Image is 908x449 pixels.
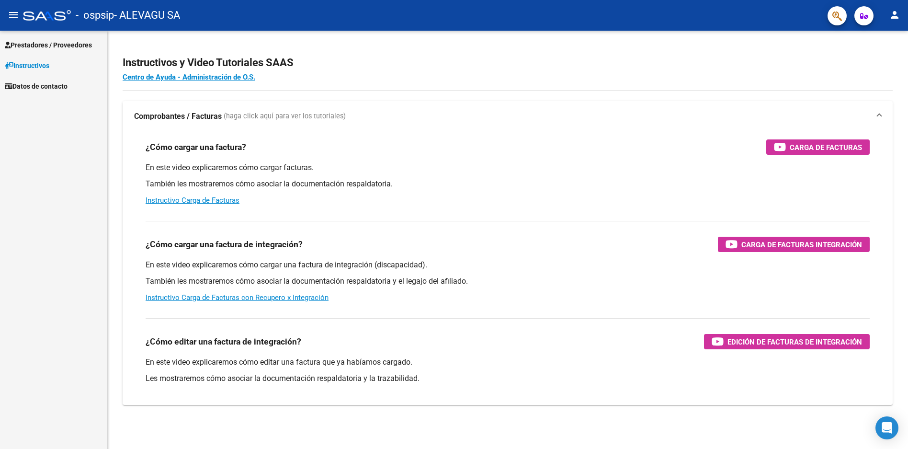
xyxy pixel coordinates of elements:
p: En este video explicaremos cómo cargar una factura de integración (discapacidad). [146,260,870,270]
span: Carga de Facturas Integración [741,239,862,251]
mat-expansion-panel-header: Comprobantes / Facturas (haga click aquí para ver los tutoriales) [123,101,893,132]
span: Carga de Facturas [790,141,862,153]
span: Prestadores / Proveedores [5,40,92,50]
button: Edición de Facturas de integración [704,334,870,349]
span: (haga click aquí para ver los tutoriales) [224,111,346,122]
h3: ¿Cómo cargar una factura de integración? [146,238,303,251]
button: Carga de Facturas Integración [718,237,870,252]
span: - ALEVAGU SA [114,5,180,26]
span: Datos de contacto [5,81,68,92]
h2: Instructivos y Video Tutoriales SAAS [123,54,893,72]
button: Carga de Facturas [766,139,870,155]
p: También les mostraremos cómo asociar la documentación respaldatoria. [146,179,870,189]
p: También les mostraremos cómo asociar la documentación respaldatoria y el legajo del afiliado. [146,276,870,287]
div: Open Intercom Messenger [875,416,898,439]
span: Instructivos [5,60,49,71]
a: Instructivo Carga de Facturas [146,196,239,205]
a: Instructivo Carga de Facturas con Recupero x Integración [146,293,329,302]
span: Edición de Facturas de integración [727,336,862,348]
p: En este video explicaremos cómo cargar facturas. [146,162,870,173]
mat-icon: person [889,9,900,21]
strong: Comprobantes / Facturas [134,111,222,122]
p: Les mostraremos cómo asociar la documentación respaldatoria y la trazabilidad. [146,373,870,384]
a: Centro de Ayuda - Administración de O.S. [123,73,255,81]
h3: ¿Cómo editar una factura de integración? [146,335,301,348]
p: En este video explicaremos cómo editar una factura que ya habíamos cargado. [146,357,870,368]
div: Comprobantes / Facturas (haga click aquí para ver los tutoriales) [123,132,893,405]
h3: ¿Cómo cargar una factura? [146,140,246,154]
mat-icon: menu [8,9,19,21]
span: - ospsip [76,5,114,26]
